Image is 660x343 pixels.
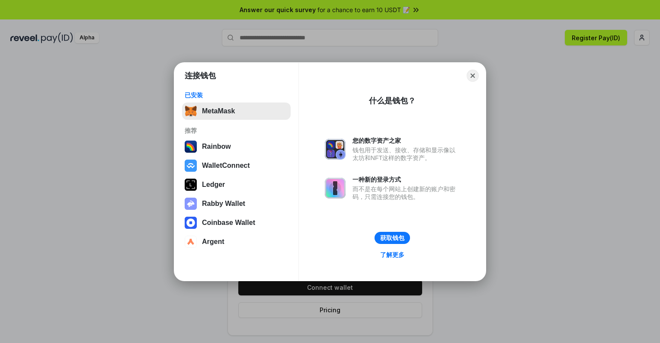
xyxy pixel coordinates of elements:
div: WalletConnect [202,162,250,170]
img: svg+xml,%3Csvg%20xmlns%3D%22http%3A%2F%2Fwww.w3.org%2F2000%2Fsvg%22%20fill%3D%22none%22%20viewBox... [325,178,346,199]
img: svg+xml,%3Csvg%20xmlns%3D%22http%3A%2F%2Fwww.w3.org%2F2000%2Fsvg%22%20fill%3D%22none%22%20viewBox... [185,198,197,210]
div: 推荐 [185,127,288,135]
button: Ledger [182,176,291,193]
div: Rabby Wallet [202,200,245,208]
button: 获取钱包 [375,232,410,244]
div: Rainbow [202,143,231,151]
button: Coinbase Wallet [182,214,291,231]
img: svg+xml,%3Csvg%20xmlns%3D%22http%3A%2F%2Fwww.w3.org%2F2000%2Fsvg%22%20width%3D%2228%22%20height%3... [185,179,197,191]
div: 了解更多 [380,251,404,259]
a: 了解更多 [375,249,410,260]
div: 已安装 [185,91,288,99]
img: svg+xml,%3Csvg%20width%3D%22120%22%20height%3D%22120%22%20viewBox%3D%220%200%20120%20120%22%20fil... [185,141,197,153]
div: 什么是钱包？ [369,96,416,106]
div: Argent [202,238,224,246]
div: 获取钱包 [380,234,404,242]
button: Argent [182,233,291,250]
div: 而不是在每个网站上创建新的账户和密码，只需连接您的钱包。 [352,185,460,201]
button: WalletConnect [182,157,291,174]
img: svg+xml,%3Csvg%20fill%3D%22none%22%20height%3D%2233%22%20viewBox%3D%220%200%2035%2033%22%20width%... [185,105,197,117]
img: svg+xml,%3Csvg%20width%3D%2228%22%20height%3D%2228%22%20viewBox%3D%220%200%2028%2028%22%20fill%3D... [185,217,197,229]
button: MetaMask [182,103,291,120]
div: MetaMask [202,107,235,115]
button: Close [467,70,479,82]
img: svg+xml,%3Csvg%20width%3D%2228%22%20height%3D%2228%22%20viewBox%3D%220%200%2028%2028%22%20fill%3D... [185,236,197,248]
img: svg+xml,%3Csvg%20width%3D%2228%22%20height%3D%2228%22%20viewBox%3D%220%200%2028%2028%22%20fill%3D... [185,160,197,172]
img: svg+xml,%3Csvg%20xmlns%3D%22http%3A%2F%2Fwww.w3.org%2F2000%2Fsvg%22%20fill%3D%22none%22%20viewBox... [325,139,346,160]
div: 钱包用于发送、接收、存储和显示像以太坊和NFT这样的数字资产。 [352,146,460,162]
div: Ledger [202,181,225,189]
button: Rainbow [182,138,291,155]
div: Coinbase Wallet [202,219,255,227]
div: 您的数字资产之家 [352,137,460,144]
div: 一种新的登录方式 [352,176,460,183]
h1: 连接钱包 [185,71,216,81]
button: Rabby Wallet [182,195,291,212]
